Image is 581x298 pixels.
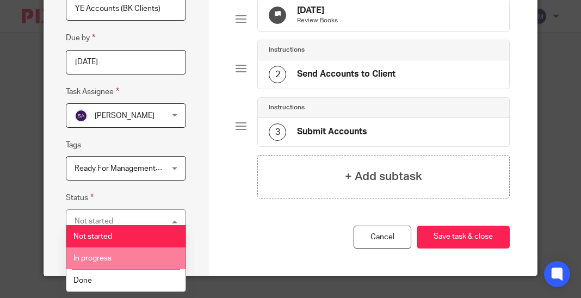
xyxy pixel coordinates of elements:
h4: Submit Accounts [297,126,367,138]
h4: Send Accounts to Client [297,69,395,80]
h4: Instructions [269,103,305,112]
a: Cancel [354,226,411,249]
span: Not started [73,233,112,240]
p: Review Books [297,16,338,25]
span: Done [73,277,92,284]
span: [PERSON_NAME] [95,112,154,120]
input: Pick a date [66,50,186,74]
span: Ready For Management Review [75,165,182,172]
label: Due by [66,32,95,44]
label: Tags [66,140,81,151]
div: 3 [269,123,286,141]
label: Status [66,191,94,204]
div: Not started [75,218,113,225]
span: In progress [73,254,112,262]
div: 2 [269,66,286,83]
h4: [DATE] [297,5,338,16]
button: Save task & close [417,226,510,249]
img: svg%3E [75,109,88,122]
h4: + Add subtask [345,168,422,185]
label: Task Assignee [66,85,119,98]
h4: Instructions [269,46,305,54]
